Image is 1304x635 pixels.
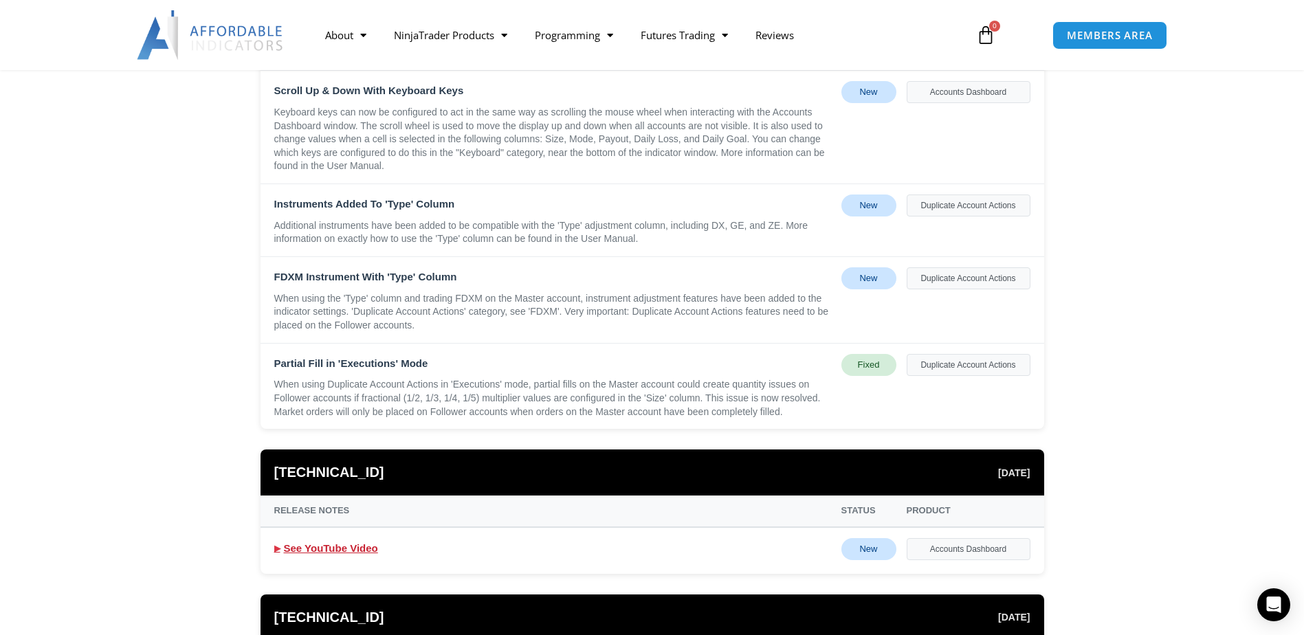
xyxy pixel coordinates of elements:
[274,292,831,333] div: When using the 'Type' column and trading FDXM on the Master account, instrument adjustment featur...
[274,106,831,173] div: Keyboard keys can now be configured to act in the same way as scrolling the mouse wheel when inte...
[274,502,831,519] div: Release Notes
[380,19,521,51] a: NinjaTrader Products
[274,605,384,630] span: [TECHNICAL_ID]
[841,538,896,560] div: New
[311,19,960,51] nav: Menu
[841,267,896,289] div: New
[907,194,1030,216] div: Duplicate Account Actions
[1067,30,1153,41] span: MEMBERS AREA
[907,81,1030,103] div: Accounts Dashboard
[998,608,1030,626] span: [DATE]
[274,267,831,287] div: FDXM Instrument With 'Type' Column
[137,10,285,60] img: LogoAI | Affordable Indicators – NinjaTrader
[841,502,896,519] div: Status
[1257,588,1290,621] div: Open Intercom Messenger
[841,354,896,376] div: Fixed
[907,354,1030,376] div: Duplicate Account Actions
[955,15,1016,55] a: 0
[742,19,808,51] a: Reviews
[841,194,896,216] div: New
[274,219,831,246] div: Additional instruments have been added to be compatible with the 'Type' adjustment column, includ...
[274,378,831,419] div: When using Duplicate Account Actions in 'Executions' mode, partial fills on the Master account co...
[907,267,1030,289] div: Duplicate Account Actions
[274,354,831,373] div: Partial Fill in 'Executions' Mode
[1052,21,1167,49] a: MEMBERS AREA
[907,538,1030,560] div: Accounts Dashboard
[627,19,742,51] a: Futures Trading
[311,19,380,51] a: About
[274,81,831,100] div: Scroll Up & Down With Keyboard Keys
[274,460,384,485] span: [TECHNICAL_ID]
[989,21,1000,32] span: 0
[841,81,896,103] div: New
[274,194,831,214] div: Instruments Added To 'Type' Column
[521,19,627,51] a: Programming
[274,539,378,558] a: See YouTube Video
[998,464,1030,482] span: [DATE]
[907,502,1030,519] div: Product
